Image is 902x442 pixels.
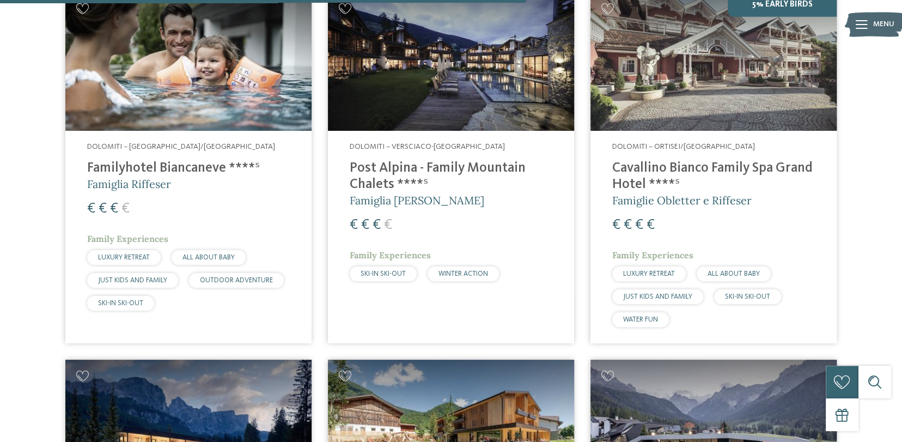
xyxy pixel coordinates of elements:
[121,202,130,216] span: €
[98,300,143,307] span: SKI-IN SKI-OUT
[612,218,620,232] span: €
[350,218,358,232] span: €
[623,316,658,323] span: WATER FUN
[350,250,431,261] span: Family Experiences
[87,233,168,244] span: Family Experiences
[624,218,632,232] span: €
[87,143,275,150] span: Dolomiti – [GEOGRAPHIC_DATA]/[GEOGRAPHIC_DATA]
[87,160,290,177] h4: Familyhotel Biancaneve ****ˢ
[623,293,692,300] span: JUST KIDS AND FAMILY
[612,250,693,261] span: Family Experiences
[350,143,505,150] span: Dolomiti – Versciaco-[GEOGRAPHIC_DATA]
[98,254,150,261] span: LUXURY RETREAT
[361,218,369,232] span: €
[635,218,643,232] span: €
[384,218,392,232] span: €
[373,218,381,232] span: €
[438,270,488,277] span: WINTER ACTION
[350,193,484,207] span: Famiglia [PERSON_NAME]
[647,218,655,232] span: €
[87,202,95,216] span: €
[87,177,171,191] span: Famiglia Riffeser
[708,270,760,277] span: ALL ABOUT BABY
[182,254,235,261] span: ALL ABOUT BABY
[350,160,552,193] h4: Post Alpina - Family Mountain Chalets ****ˢ
[623,270,675,277] span: LUXURY RETREAT
[612,193,752,207] span: Famiglie Obletter e Riffeser
[99,202,107,216] span: €
[725,293,770,300] span: SKI-IN SKI-OUT
[110,202,118,216] span: €
[612,160,815,193] h4: Cavallino Bianco Family Spa Grand Hotel ****ˢ
[98,277,167,284] span: JUST KIDS AND FAMILY
[612,143,755,150] span: Dolomiti – Ortisei/[GEOGRAPHIC_DATA]
[200,277,273,284] span: OUTDOOR ADVENTURE
[361,270,406,277] span: SKI-IN SKI-OUT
